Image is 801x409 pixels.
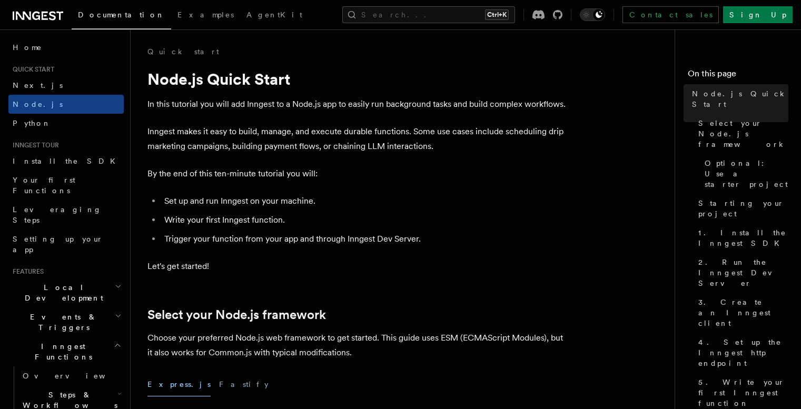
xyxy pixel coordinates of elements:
a: Optional: Use a starter project [700,154,788,194]
button: Express.js [147,373,211,396]
span: 2. Run the Inngest Dev Server [698,257,788,288]
a: Leveraging Steps [8,200,124,230]
a: Next.js [8,76,124,95]
a: Select your Node.js framework [147,307,326,322]
p: Let's get started! [147,259,569,274]
span: 1. Install the Inngest SDK [698,227,788,248]
span: Quick start [8,65,54,74]
a: Contact sales [622,6,719,23]
span: Starting your project [698,198,788,219]
span: Examples [177,11,234,19]
span: 5. Write your first Inngest function [698,377,788,408]
span: Inngest Functions [8,341,114,362]
span: 4. Set up the Inngest http endpoint [698,337,788,368]
span: 3. Create an Inngest client [698,297,788,328]
a: 3. Create an Inngest client [694,293,788,333]
span: Your first Functions [13,176,75,195]
span: Local Development [8,282,115,303]
span: Documentation [78,11,165,19]
a: 1. Install the Inngest SDK [694,223,788,253]
a: Setting up your app [8,230,124,259]
span: Inngest tour [8,141,59,149]
span: Next.js [13,81,63,89]
button: Events & Triggers [8,307,124,337]
kbd: Ctrl+K [485,9,509,20]
a: 2. Run the Inngest Dev Server [694,253,788,293]
li: Set up and run Inngest on your machine. [161,194,569,208]
a: Your first Functions [8,171,124,200]
a: Quick start [147,46,219,57]
button: Local Development [8,278,124,307]
a: Node.js [8,95,124,114]
span: AgentKit [246,11,302,19]
button: Fastify [219,373,269,396]
li: Trigger your function from your app and through Inngest Dev Server. [161,232,569,246]
p: By the end of this ten-minute tutorial you will: [147,166,569,181]
a: Sign Up [723,6,793,23]
span: Overview [23,372,131,380]
span: Install the SDK [13,157,122,165]
span: Optional: Use a starter project [705,158,788,189]
a: AgentKit [240,3,309,28]
span: Features [8,267,44,276]
span: Python [13,119,51,127]
span: Node.js [13,100,63,108]
h4: On this page [688,67,788,84]
span: Leveraging Steps [13,205,102,224]
button: Search...Ctrl+K [342,6,515,23]
a: Select your Node.js framework [694,114,788,154]
a: Home [8,38,124,57]
a: Install the SDK [8,152,124,171]
a: Starting your project [694,194,788,223]
span: Events & Triggers [8,312,115,333]
span: Setting up your app [13,235,103,254]
a: Examples [171,3,240,28]
p: In this tutorial you will add Inngest to a Node.js app to easily run background tasks and build c... [147,97,569,112]
p: Inngest makes it easy to build, manage, and execute durable functions. Some use cases include sch... [147,124,569,154]
p: Choose your preferred Node.js web framework to get started. This guide uses ESM (ECMAScript Modul... [147,331,569,360]
button: Toggle dark mode [580,8,605,21]
li: Write your first Inngest function. [161,213,569,227]
span: Select your Node.js framework [698,118,788,149]
a: Overview [18,366,124,385]
a: Python [8,114,124,133]
a: Node.js Quick Start [688,84,788,114]
a: Documentation [72,3,171,29]
h1: Node.js Quick Start [147,69,569,88]
span: Home [13,42,42,53]
span: Node.js Quick Start [692,88,788,109]
a: 4. Set up the Inngest http endpoint [694,333,788,373]
button: Inngest Functions [8,337,124,366]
